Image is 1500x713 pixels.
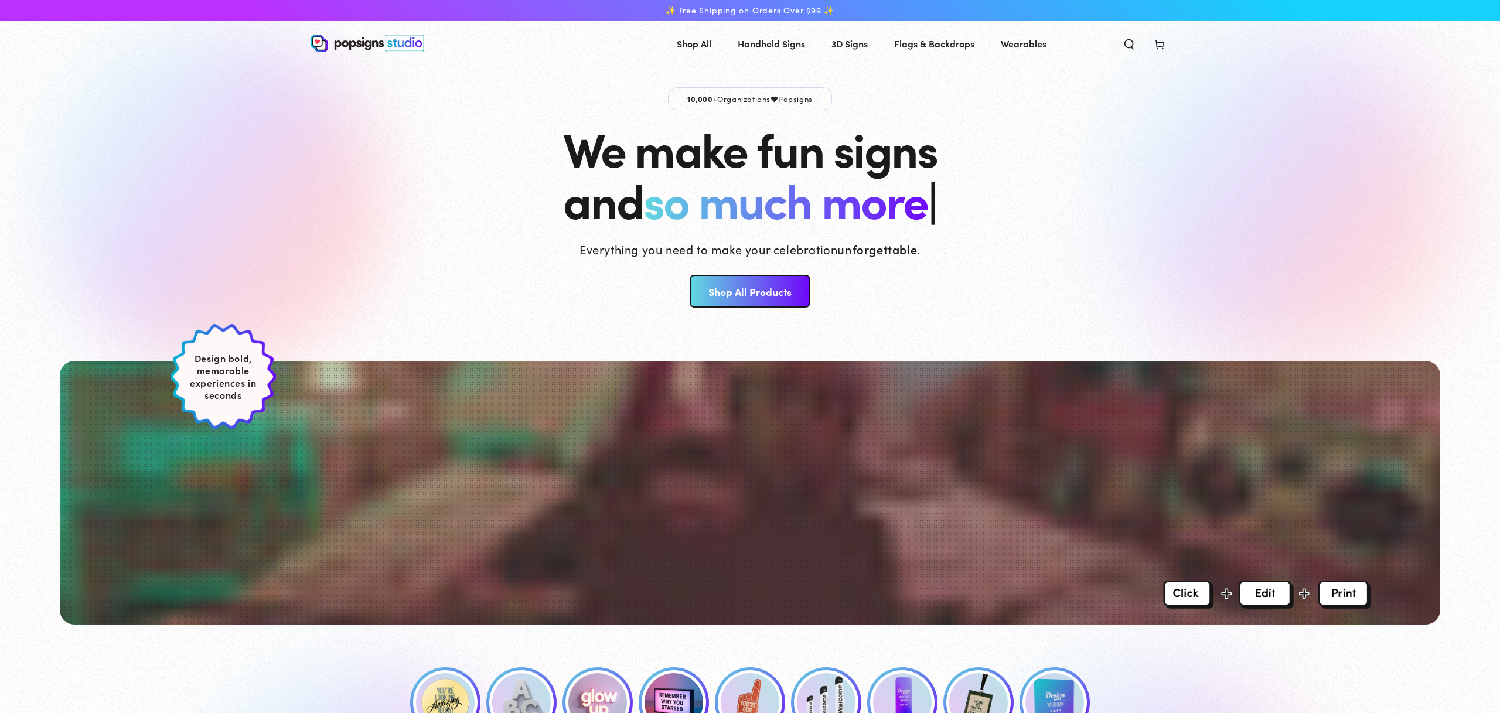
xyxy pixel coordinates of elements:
a: Shop All [668,28,720,59]
a: Flags & Backdrops [885,28,983,59]
a: Shop All Products [690,275,810,308]
span: so much more [643,166,928,231]
summary: Search our site [1114,30,1144,56]
img: Overlay Image [1163,581,1371,609]
span: Flags & Backdrops [894,35,974,52]
h1: We make fun signs and [563,122,937,225]
strong: unforgettable [837,241,917,257]
span: | [928,166,936,232]
span: Wearables [1001,35,1046,52]
a: 3D Signs [823,28,877,59]
span: ✨ Free Shipping on Orders Over $99 ✨ [666,5,834,16]
span: Handheld Signs [738,35,805,52]
span: 3D Signs [831,35,868,52]
img: Popsigns Studio [311,35,424,52]
a: Handheld Signs [729,28,814,59]
p: Organizations Popsigns [668,87,832,110]
span: 10,000+ [687,93,717,104]
p: Everything you need to make your celebration . [579,241,921,257]
a: Wearables [992,28,1055,59]
span: Shop All [677,35,711,52]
